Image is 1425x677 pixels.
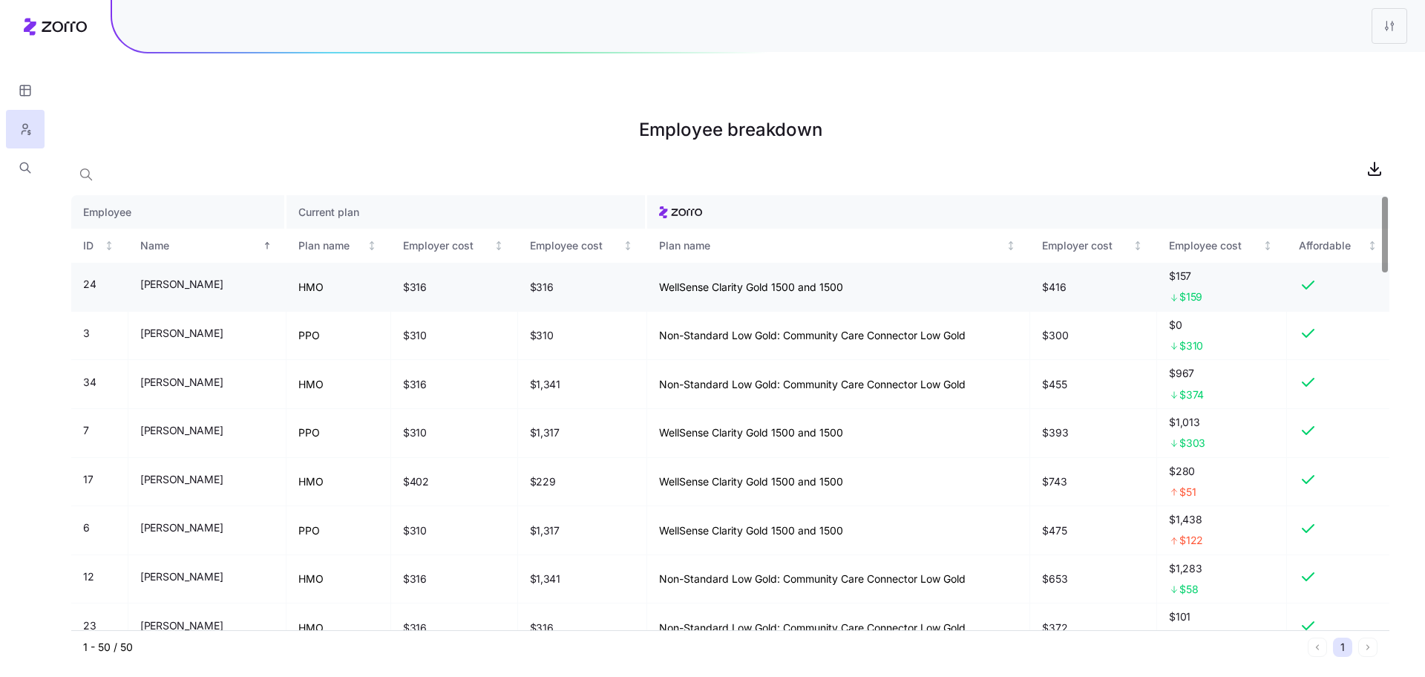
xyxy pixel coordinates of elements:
[140,277,223,292] span: [PERSON_NAME]
[286,458,391,507] td: HMO
[298,238,364,254] div: Plan name
[140,618,223,633] span: [PERSON_NAME]
[1169,464,1274,479] span: $280
[1179,338,1203,353] span: $310
[403,280,427,295] span: $316
[286,229,391,263] th: Plan nameNot sorted
[140,423,223,438] span: [PERSON_NAME]
[1333,638,1352,657] button: 1
[647,312,1031,361] td: Non-Standard Low Gold: Community Care Connector Low Gold
[1042,523,1067,538] span: $475
[1308,638,1327,657] button: Previous page
[1042,474,1067,489] span: $743
[367,241,377,251] div: Not sorted
[1179,290,1202,304] span: $159
[403,238,491,254] div: Employer cost
[286,263,391,312] td: HMO
[1042,328,1068,343] span: $300
[1169,318,1274,333] span: $0
[1179,387,1204,402] span: $374
[403,474,429,489] span: $402
[71,112,1389,148] h1: Employee breakdown
[286,360,391,409] td: HMO
[83,569,94,584] span: 12
[1179,485,1196,500] span: $51
[1169,415,1274,430] span: $1,013
[530,621,554,635] span: $316
[494,241,504,251] div: Not sorted
[403,621,427,635] span: $316
[140,326,223,341] span: [PERSON_NAME]
[403,328,427,343] span: $310
[647,458,1031,507] td: WellSense Clarity Gold 1500 and 1500
[1367,241,1377,251] div: Not sorted
[1042,377,1067,392] span: $455
[530,377,560,392] span: $1,341
[647,409,1031,458] td: WellSense Clarity Gold 1500 and 1500
[659,238,1003,254] div: Plan name
[286,555,391,604] td: HMO
[1133,241,1143,251] div: Not sorted
[647,229,1031,263] th: Plan nameNot sorted
[262,241,272,251] div: Sorted ascending
[83,618,96,633] span: 23
[128,229,286,263] th: NameSorted ascending
[403,377,427,392] span: $316
[140,238,260,254] div: Name
[391,229,518,263] th: Employer costNot sorted
[647,360,1031,409] td: Non-Standard Low Gold: Community Care Connector Low Gold
[1169,269,1274,284] span: $157
[83,326,90,341] span: 3
[83,423,89,438] span: 7
[286,604,391,653] td: HMO
[530,572,560,586] span: $1,341
[1169,609,1274,624] span: $101
[518,229,647,263] th: Employee costNot sorted
[647,263,1031,312] td: WellSense Clarity Gold 1500 and 1500
[530,523,560,538] span: $1,317
[140,520,223,535] span: [PERSON_NAME]
[1042,621,1067,635] span: $372
[286,312,391,361] td: PPO
[140,375,223,390] span: [PERSON_NAME]
[647,555,1031,604] td: Non-Standard Low Gold: Community Care Connector Low Gold
[1169,512,1274,527] span: $1,438
[286,409,391,458] td: PPO
[83,472,93,487] span: 17
[1299,238,1365,254] div: Affordable
[530,280,554,295] span: $316
[1287,229,1389,263] th: AffordableNot sorted
[71,229,128,263] th: IDNot sorted
[83,520,90,535] span: 6
[1042,238,1130,254] div: Employer cost
[83,277,96,292] span: 24
[71,195,286,229] th: Employee
[83,238,102,254] div: ID
[286,195,647,229] th: Current plan
[286,506,391,555] td: PPO
[530,328,554,343] span: $310
[1179,436,1205,451] span: $303
[1006,241,1016,251] div: Not sorted
[530,474,556,489] span: $229
[530,425,560,440] span: $1,317
[1169,561,1274,576] span: $1,283
[530,238,620,254] div: Employee cost
[1042,572,1067,586] span: $653
[1157,229,1286,263] th: Employee costNot sorted
[647,604,1031,653] td: Non-Standard Low Gold: Community Care Connector Low Gold
[83,375,96,390] span: 34
[403,523,427,538] span: $310
[140,569,223,584] span: [PERSON_NAME]
[623,241,633,251] div: Not sorted
[1169,366,1274,381] span: $967
[403,425,427,440] span: $310
[1358,638,1377,657] button: Next page
[140,472,223,487] span: [PERSON_NAME]
[1030,229,1157,263] th: Employer costNot sorted
[403,572,427,586] span: $316
[1169,238,1259,254] div: Employee cost
[1179,533,1203,548] span: $122
[104,241,114,251] div: Not sorted
[1042,425,1068,440] span: $393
